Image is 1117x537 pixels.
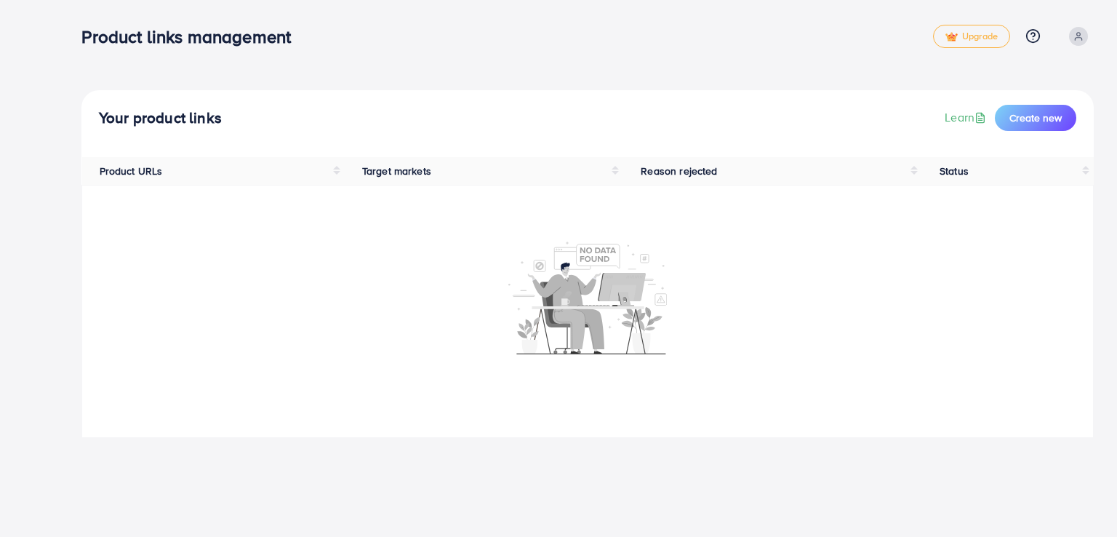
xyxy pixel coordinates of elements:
span: Upgrade [945,31,998,42]
span: Reason rejected [641,164,717,178]
h4: Your product links [99,109,222,127]
h3: Product links management [81,26,303,47]
span: Target markets [362,164,431,178]
button: Create new [995,105,1076,131]
a: tickUpgrade [933,25,1010,48]
span: Status [940,164,969,178]
span: Product URLs [100,164,163,178]
img: No account [508,240,667,354]
a: Learn [945,109,989,126]
span: Create new [1009,111,1062,125]
img: tick [945,32,958,42]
